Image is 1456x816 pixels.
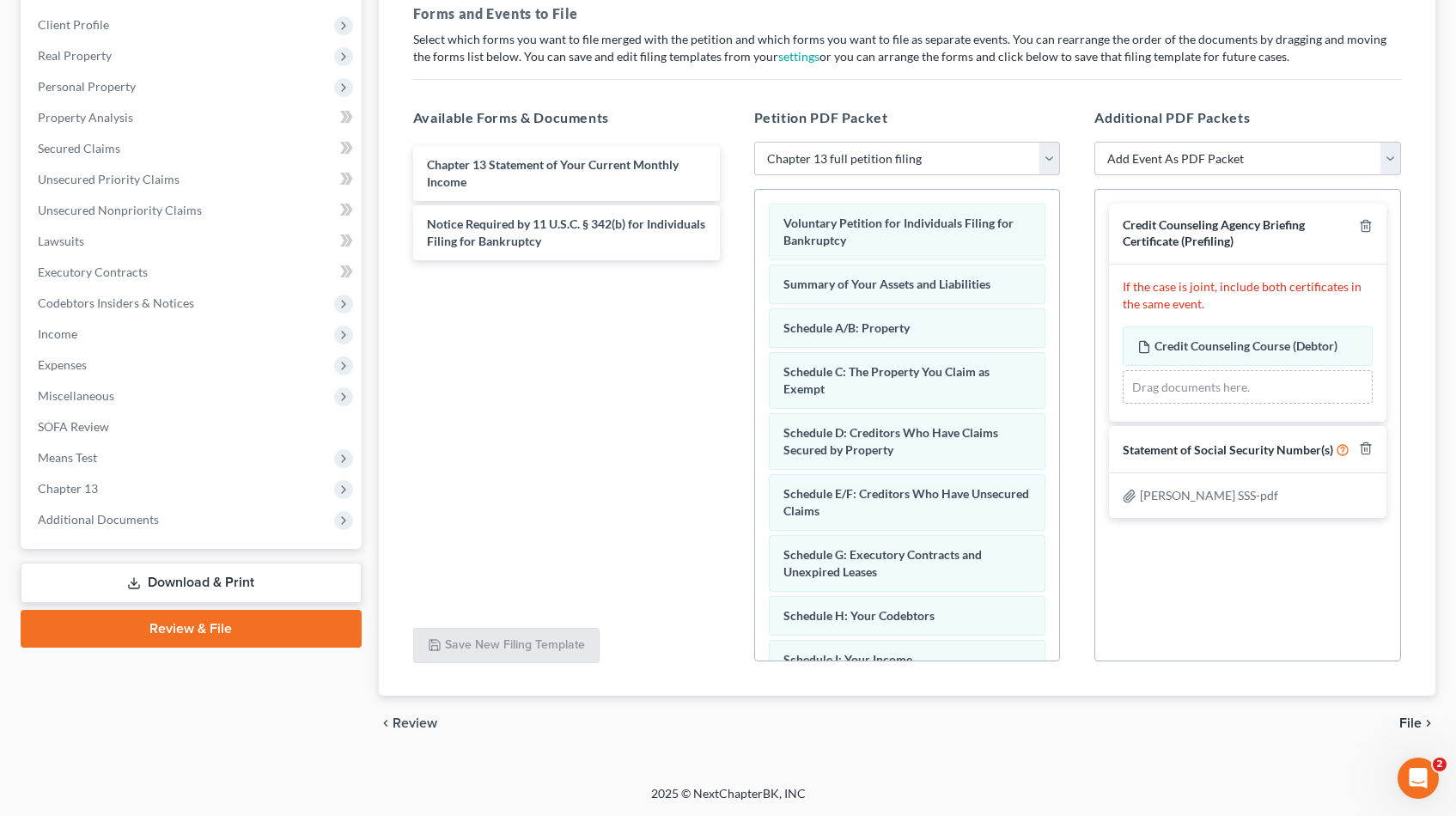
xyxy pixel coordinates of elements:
span: Personal Property [38,79,136,94]
span: Miscellaneous [38,388,114,403]
a: Secured Claims [24,133,362,164]
button: Save New Filing Template [413,628,600,664]
a: settings [778,49,819,64]
span: Review [393,716,437,730]
div: 2025 © NextChapterBK, INC [239,785,1218,816]
span: Schedule G: Executory Contracts and Unexpired Leases [783,547,982,579]
h5: Forms and Events to File [413,3,1401,24]
span: Schedule H: Your Codebtors [783,608,935,623]
span: Secured Claims [38,141,120,155]
span: Notice Required by 11 U.S.C. § 342(b) for Individuals Filing for Bankruptcy [427,216,705,248]
span: Property Analysis [38,110,133,125]
span: Means Test [38,450,97,465]
p: If the case is joint, include both certificates in the same event. [1123,278,1373,313]
span: Petition PDF Packet [754,109,888,125]
span: Credit Counseling Agency Briefing Certificate (Prefiling) [1123,217,1305,248]
button: chevron_left Review [379,716,454,730]
p: Select which forms you want to file merged with the petition and which forms you want to file as ... [413,31,1401,65]
span: SOFA Review [38,419,109,434]
a: Download & Print [21,563,362,603]
span: Schedule D: Creditors Who Have Claims Secured by Property [783,425,998,457]
span: Statement of Social Security Number(s) [1123,442,1333,457]
span: Expenses [38,357,87,372]
span: Schedule C: The Property You Claim as Exempt [783,364,990,396]
span: File [1399,716,1422,730]
span: Client Profile [38,17,109,32]
a: Executory Contracts [24,257,362,288]
span: Chapter 13 [38,481,98,496]
span: Schedule I: Your Income [783,652,912,667]
a: SOFA Review [24,411,362,442]
div: Drag documents here. [1123,370,1373,405]
span: 2 [1433,758,1447,771]
a: Lawsuits [24,226,362,257]
span: Unsecured Priority Claims [38,172,180,186]
span: Chapter 13 Statement of Your Current Monthly Income [427,157,679,189]
span: Voluntary Petition for Individuals Filing for Bankruptcy [783,216,1014,247]
span: Additional Documents [38,512,159,527]
a: Review & File [21,610,362,648]
span: Schedule E/F: Creditors Who Have Unsecured Claims [783,486,1029,518]
i: chevron_right [1422,716,1435,730]
span: Schedule A/B: Property [783,320,910,335]
span: Income [38,326,77,341]
h5: Available Forms & Documents [413,107,720,128]
iframe: Intercom live chat [1398,758,1439,799]
a: Unsecured Priority Claims [24,164,362,195]
span: Codebtors Insiders & Notices [38,295,194,310]
a: Unsecured Nonpriority Claims [24,195,362,226]
span: Credit Counseling Course (Debtor) [1154,338,1337,353]
span: [PERSON_NAME] SSS-pdf [1140,488,1278,502]
h5: Additional PDF Packets [1094,107,1401,128]
span: Lawsuits [38,234,84,248]
a: Property Analysis [24,102,362,133]
i: chevron_left [379,716,393,730]
span: Executory Contracts [38,265,148,279]
span: Summary of Your Assets and Liabilities [783,277,990,291]
span: Unsecured Nonpriority Claims [38,203,202,217]
span: Real Property [38,48,112,63]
